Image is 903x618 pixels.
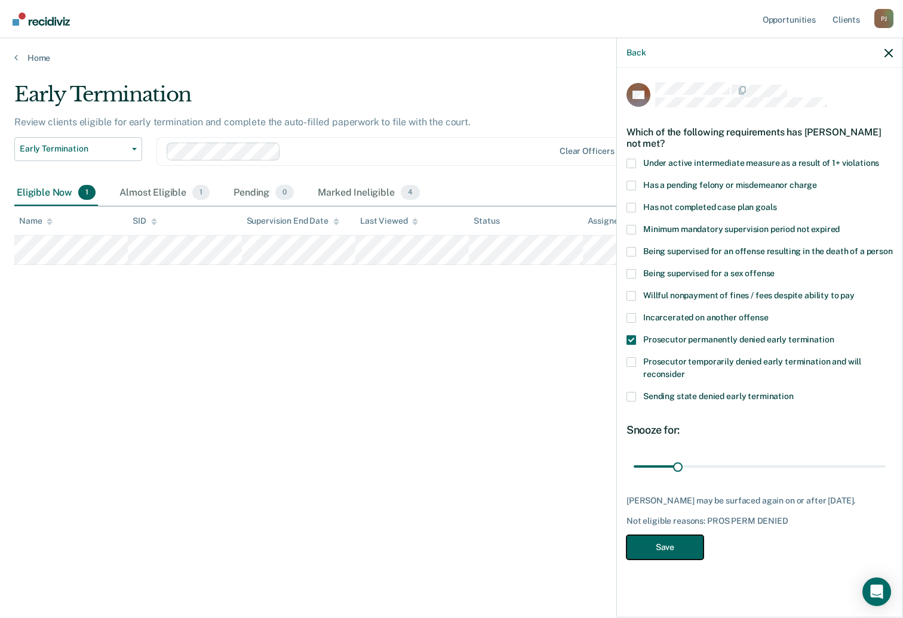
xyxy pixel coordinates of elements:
[247,216,339,226] div: Supervision End Date
[133,216,157,226] div: SID
[231,180,296,206] div: Pending
[360,216,418,226] div: Last Viewed
[643,180,817,190] span: Has a pending felony or misdemeanor charge
[626,535,704,560] button: Save
[643,202,776,212] span: Has not completed case plan goals
[401,185,420,200] span: 4
[874,9,893,28] button: Profile dropdown button
[275,185,294,200] span: 0
[19,216,53,226] div: Name
[626,117,893,159] div: Which of the following requirements has [PERSON_NAME] not met?
[560,146,615,156] div: Clear officers
[643,335,834,344] span: Prosecutor permanently denied early termination
[14,82,692,116] div: Early Termination
[78,185,96,200] span: 1
[643,357,861,379] span: Prosecutor temporarily denied early termination and will reconsider
[117,180,212,206] div: Almost Eligible
[862,577,891,606] div: Open Intercom Messenger
[14,116,471,128] p: Review clients eligible for early termination and complete the auto-filled paperwork to file with...
[626,516,893,526] div: Not eligible reasons: PROS PERM DENIED
[14,180,98,206] div: Eligible Now
[20,144,127,154] span: Early Termination
[626,424,893,437] div: Snooze for:
[626,496,893,506] div: [PERSON_NAME] may be surfaced again on or after [DATE].
[13,13,70,26] img: Recidiviz
[643,291,855,300] span: Willful nonpayment of fines / fees despite ability to pay
[14,52,889,63] a: Home
[588,216,644,226] div: Assigned to
[474,216,499,226] div: Status
[315,180,422,206] div: Marked Ineligible
[643,246,893,256] span: Being supervised for an offense resulting in the death of a person
[643,224,840,234] span: Minimum mandatory supervision period not expired
[643,391,794,401] span: Sending state denied early termination
[192,185,210,200] span: 1
[643,268,775,278] span: Being supervised for a sex offense
[874,9,893,28] div: P J
[643,158,879,168] span: Under active intermediate measure as a result of 1+ violations
[626,48,646,58] button: Back
[643,313,769,322] span: Incarcerated on another offense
